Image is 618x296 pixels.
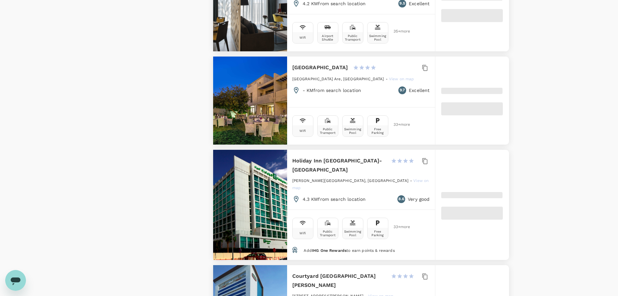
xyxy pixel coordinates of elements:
span: [GEOGRAPHIC_DATA] Are, [GEOGRAPHIC_DATA] [292,77,384,81]
div: Free Parking [369,127,387,135]
div: Swimming Pool [344,230,362,237]
span: - [410,178,413,183]
p: 4.2 KM from search location [303,0,366,7]
div: Swimming Pool [344,127,362,135]
span: IHG One Rewards [312,248,346,253]
div: Public Transport [319,230,337,237]
div: Swimming Pool [369,34,387,41]
p: Excellent [409,0,430,7]
div: Wifi [299,231,306,235]
div: Wifi [299,129,306,133]
a: View on map [292,178,429,190]
div: Free Parking [369,230,387,237]
h6: [GEOGRAPHIC_DATA] [292,63,348,72]
p: - KM from search location [303,87,361,94]
div: Public Transport [319,127,337,135]
iframe: Button to launch messaging window [5,270,26,291]
div: Airport Shuttle [319,34,337,41]
div: Public Transport [344,34,362,41]
span: [PERSON_NAME][GEOGRAPHIC_DATA], [GEOGRAPHIC_DATA] [292,178,408,183]
span: 8.6 [398,196,404,202]
p: Excellent [409,87,430,94]
span: 9.7 [400,87,405,94]
div: Wifi [299,36,306,39]
span: 9.5 [399,0,405,7]
p: Very good [408,196,430,202]
p: 4.3 KM from search location [303,196,366,202]
span: - [386,77,389,81]
span: Add to earn points & rewards [304,248,394,253]
span: 33 + more [394,225,403,229]
span: 33 + more [394,122,403,127]
a: View on map [389,76,414,81]
h6: Holiday Inn [GEOGRAPHIC_DATA]-[GEOGRAPHIC_DATA] [292,156,386,174]
span: View on map [389,77,414,81]
span: 35 + more [394,29,403,33]
h6: Courtyard [GEOGRAPHIC_DATA][PERSON_NAME] [292,272,386,290]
